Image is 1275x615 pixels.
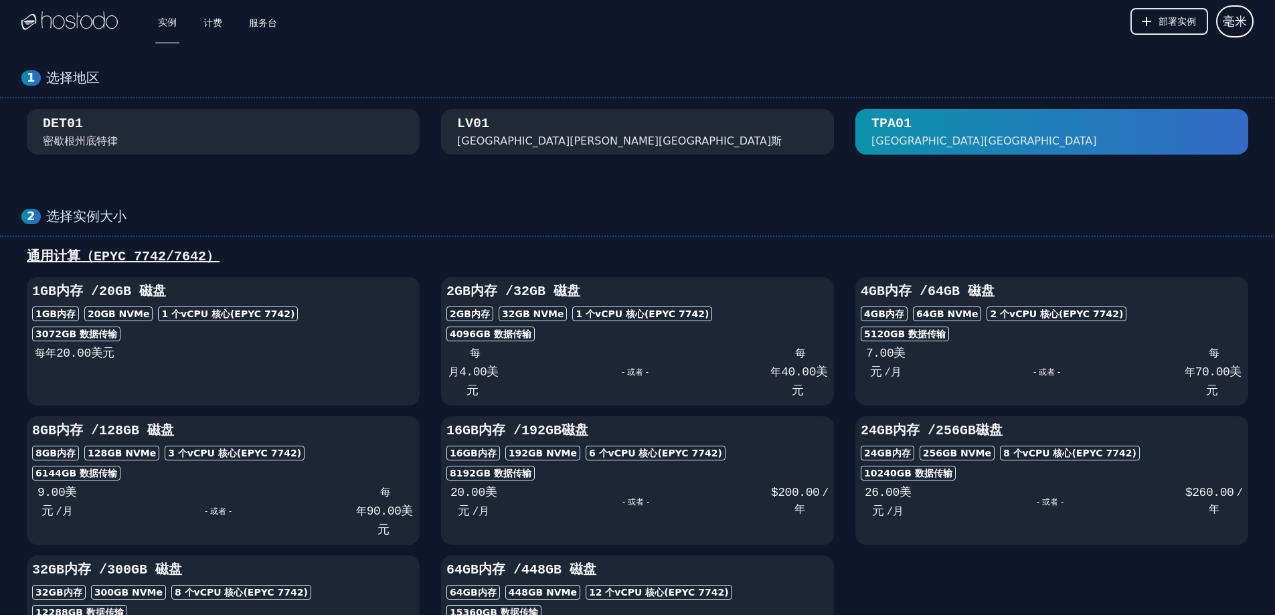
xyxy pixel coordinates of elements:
[158,306,298,321] div: (EPYC 7742)
[35,348,56,360] font: 每年
[88,309,100,319] font: 20
[521,423,562,438] font: 192GB
[521,562,545,578] font: 448
[115,284,166,299] font: GB 磁盘
[99,284,115,299] font: 20
[441,416,834,545] button: 16GB内存 /192GB磁盘16GB内存192GB NVMe6 个vCPU 核心(EPYC 7742)8192GB 数据传输20.00美元/月- 或者 -$200.00/年
[923,448,942,458] font: 256
[459,365,487,379] font: 4.00
[46,208,126,224] font: 选择实例大小
[441,109,834,155] button: LV01 [GEOGRAPHIC_DATA][PERSON_NAME][GEOGRAPHIC_DATA]斯
[64,587,82,598] font: 内存
[37,486,65,499] font: 9.00
[473,506,490,518] font: /月
[181,309,230,319] font: vCPU 核心
[528,448,577,458] font: GB NVMe
[529,284,580,299] font: GB 磁盘
[622,367,649,377] font: - 或者 -
[622,497,649,507] font: - 或者 -
[864,329,890,339] font: 5120
[1130,8,1208,35] button: 部署实例
[861,284,885,299] font: 4GB
[27,416,420,545] button: 8GB内存 /128GB 磁盘8GB内存128GB NVMe3 个vCPU 核心(EPYC 7742)6144GB 数据传输9.00美元/月- 或者 -每年90.00美元
[936,423,976,438] font: 256GB
[35,587,64,598] font: 32GB
[1223,14,1247,28] font: 毫米
[165,446,305,460] div: (EPYC 7742)
[476,468,531,478] font: GB 数据传输
[203,17,222,28] font: 计费
[589,587,614,598] font: 12 个
[457,116,489,131] font: LV01
[27,109,420,155] button: DET01 密歇根州底特律
[885,284,928,299] font: 内存 /
[502,309,515,319] font: 32
[99,423,123,438] font: 128
[57,448,76,458] font: 内存
[450,486,485,499] font: 20.00
[572,306,712,321] div: (EPYC 7742)
[367,505,402,518] font: 90.00
[865,486,900,499] font: 26.00
[43,116,83,131] font: DET01
[62,468,117,478] font: GB 数据传输
[35,448,57,458] font: 8GB
[1185,486,1192,499] font: $
[450,468,476,478] font: 8192
[942,448,991,458] font: GB NVMe
[1206,365,1242,398] font: 美元
[194,587,244,598] font: vCPU 核心
[107,562,131,578] font: 300
[929,309,978,319] font: GB NVMe
[175,587,194,598] font: 8 个
[944,284,995,299] font: GB 磁盘
[1192,486,1234,499] font: 260.00
[861,423,893,438] font: 24GB
[35,309,57,319] font: 1GB
[88,448,107,458] font: 128
[457,135,782,147] font: [GEOGRAPHIC_DATA][PERSON_NAME][GEOGRAPHIC_DATA]斯
[171,585,311,600] div: (EPYC 7742)
[56,347,91,360] font: 20.00
[576,309,595,319] font: 1 个
[450,448,478,458] font: 16GB
[781,365,816,379] font: 40.00
[35,468,62,478] font: 6144
[441,277,834,406] button: 2GB内存 /32GB 磁盘2GB内存32GB NVMe1 个vCPU 核心(EPYC 7742)4096GB 数据传输每月4.00美元- 或者 -每年40.00美元
[1195,365,1230,379] font: 70.00
[479,562,521,578] font: 内存 /
[515,309,564,319] font: GB NVMe
[586,446,726,460] div: (EPYC 7742)
[855,277,1248,406] button: 4GB内存 /64GB 磁盘4GB内存64GB NVMe2 个vCPU 核心(EPYC 7742)5120GB 数据传输7.00美元/月- 或者 -每年70.00美元
[32,284,56,299] font: 1GB
[792,365,827,398] font: 美元
[855,109,1248,155] button: TPA01 [GEOGRAPHIC_DATA][GEOGRAPHIC_DATA]
[41,486,77,518] font: 美元
[595,309,645,319] font: vCPU 核心
[771,486,778,499] font: $
[1003,448,1023,458] font: 8 个
[1009,309,1059,319] font: vCPU 核心
[855,416,1248,545] button: 24GB内存 /256GB磁盘24GB内存256GB NVMe8 个vCPU 核心(EPYC 7742)10240GB 数据传输26.00美元/月- 或者 -$260.00/年
[870,347,906,379] font: 美元
[64,562,107,578] font: 内存 /
[1033,367,1060,377] font: - 或者 -
[56,506,73,518] font: /月
[478,587,497,598] font: 内存
[168,448,187,458] font: 3 个
[450,587,478,598] font: 64GB
[871,116,912,131] font: TPA01
[377,505,413,537] font: 美元
[450,309,471,319] font: 2GB
[471,309,490,319] font: 内存
[987,306,1126,321] div: (EPYC 7742)
[614,587,664,598] font: vCPU 核心
[864,309,885,319] font: 4GB
[27,70,35,84] font: 1
[446,423,479,438] font: 16GB
[21,11,118,31] img: 标识
[27,209,35,223] font: 2
[249,17,277,28] font: 服务台
[27,277,420,406] button: 1GB内存 /20GB 磁盘1GB内存20GB NVMe1 个vCPU 核心(EPYC 7742)3072GB 数据传输每年20.00美元
[866,347,894,360] font: 7.00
